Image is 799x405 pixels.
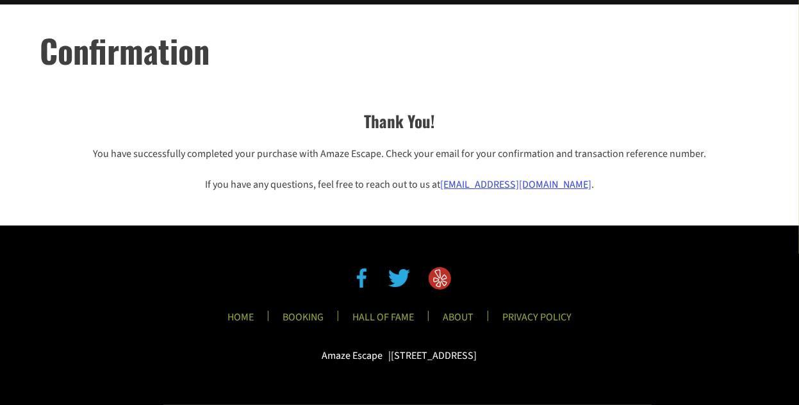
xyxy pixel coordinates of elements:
a: HALL OF FAME [342,311,424,332]
h2: Thank You! [40,109,759,133]
span: Amaze Escape | [322,349,391,363]
a: BOOKING [272,311,334,332]
a: ABOUT [432,311,484,332]
h1: Confirmation [40,26,799,74]
p: If you have any questions, feel free to reach out to us at . [40,177,759,192]
a: [EMAIL_ADDRESS][DOMAIN_NAME] [440,178,591,192]
a: HOME [217,311,264,332]
p: You have successfully completed your purchase with Amaze Escape. Check your email for your confir... [40,146,759,161]
a: PRIVACY POLICY [492,311,582,332]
